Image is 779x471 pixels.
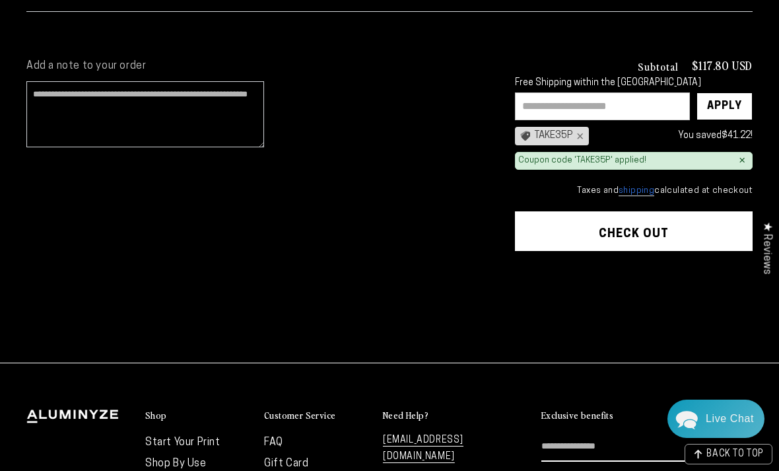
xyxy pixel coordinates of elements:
span: BACK TO TOP [706,450,764,459]
label: Add a note to your order [26,59,489,73]
img: Marie J [96,20,130,54]
a: FAQ [264,437,283,448]
a: Leave A Message [87,349,193,370]
p: $117.80 USD [692,59,753,71]
div: Contact Us Directly [706,400,754,438]
summary: Exclusive benefits [541,410,753,422]
div: TAKE35P [515,127,589,145]
a: Start Your Print [145,437,220,448]
summary: Customer Service [264,410,370,422]
div: Chat widget toggle [667,400,764,438]
h3: Subtotal [638,61,679,71]
summary: Need Help? [383,410,489,422]
div: × [573,131,584,141]
button: Check out [515,211,753,251]
div: Click to open Judge.me floating reviews tab [754,211,779,285]
iframe: PayPal-paypal [515,277,753,312]
img: Helga [151,20,186,54]
h2: Customer Service [264,410,335,421]
a: Shop By Use [145,458,207,469]
span: Re:amaze [141,327,178,337]
a: Gift Card [264,458,308,469]
div: You saved ! [595,127,753,144]
img: John [123,20,158,54]
span: $41.22 [722,131,751,141]
h2: Exclusive benefits [541,410,613,421]
a: [EMAIL_ADDRESS][DOMAIN_NAME] [383,435,463,463]
span: We run on [101,330,179,336]
div: Free Shipping within the [GEOGRAPHIC_DATA] [515,78,753,89]
h2: Need Help? [383,410,428,421]
small: Taxes and calculated at checkout [515,184,753,198]
summary: Shop [145,410,251,422]
div: × [739,155,745,166]
div: Coupon code 'TAKE35P' applied! [518,155,646,166]
a: shipping [619,186,654,196]
div: Apply [707,93,742,120]
h2: Shop [145,410,167,421]
span: Away until [DATE] [99,66,181,75]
